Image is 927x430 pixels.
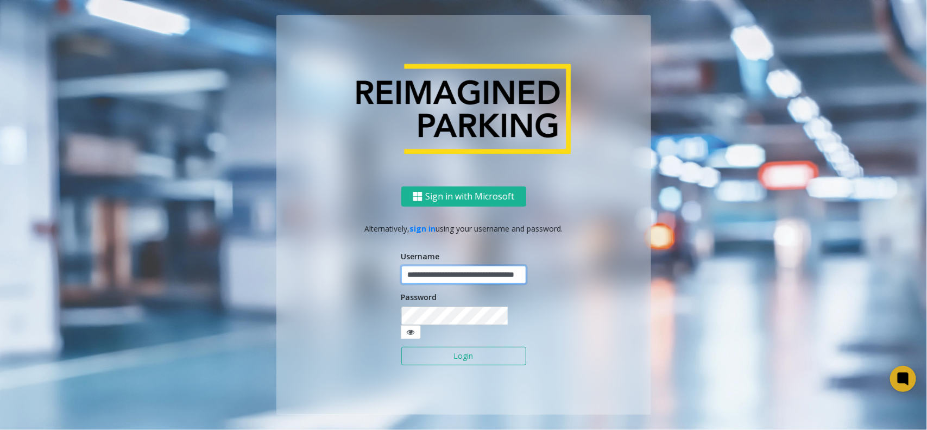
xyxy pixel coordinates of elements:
[401,186,526,207] button: Sign in with Microsoft
[409,223,436,234] a: sign in
[401,291,437,303] label: Password
[401,251,440,262] label: Username
[287,223,640,234] p: Alternatively, using your username and password.
[401,347,526,365] button: Login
